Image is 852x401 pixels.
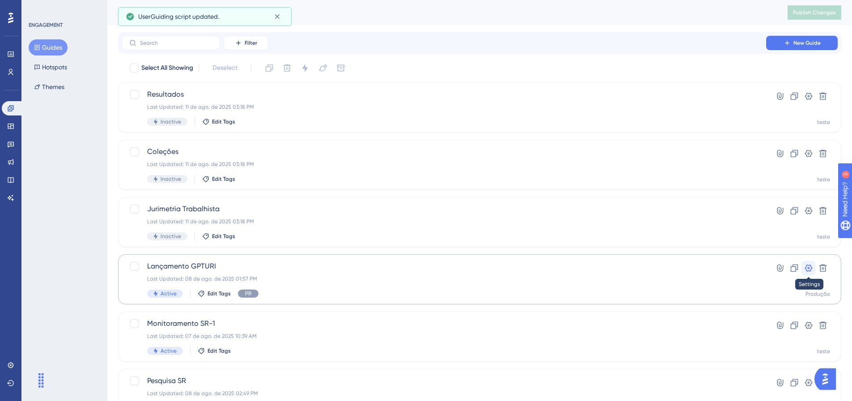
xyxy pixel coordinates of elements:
span: Publish Changes [793,9,836,16]
span: Inactive [161,118,181,125]
div: Arrastar [34,367,48,394]
div: teste [817,176,830,183]
input: Search [140,40,212,46]
div: ENGAGEMENT [29,21,63,29]
span: Edit Tags [208,347,231,354]
button: Edit Tags [198,347,231,354]
span: Active [161,347,177,354]
div: 3 [62,4,65,12]
button: Deselect [204,60,246,76]
div: Last Updated: 11 de ago. de 2025 03:18 PM [147,161,741,168]
div: Last Updated: 08 de ago. de 2025 02:49 PM [147,390,741,397]
button: Edit Tags [198,290,231,297]
div: Last Updated: 11 de ago. de 2025 03:18 PM [147,103,741,111]
span: Inactive [161,175,181,183]
button: Guides [29,39,68,55]
span: Select All Showing [141,63,193,73]
span: New Guide [793,39,821,47]
div: Produção [805,290,830,298]
span: Resultados [147,89,741,100]
span: Edit Tags [212,175,235,183]
div: Last Updated: 08 de ago. de 2025 01:57 PM [147,275,741,282]
span: Inactive [161,233,181,240]
button: Hotspots [29,59,72,75]
span: Pesquisa SR [147,375,741,386]
span: PR [245,290,251,297]
button: Publish Changes [788,5,841,20]
span: Lançamento GPTURI [147,261,741,272]
span: Coleções [147,146,741,157]
div: Last Updated: 11 de ago. de 2025 03:18 PM [147,218,741,225]
iframe: UserGuiding AI Assistant Launcher [814,366,841,392]
button: Edit Tags [202,233,235,240]
button: New Guide [766,36,838,50]
button: Edit Tags [202,175,235,183]
span: Edit Tags [208,290,231,297]
button: Filter [224,36,268,50]
div: Guides [118,6,765,19]
div: teste [817,348,830,355]
span: Jurimetria Trabalhista [147,204,741,214]
span: Monitoramento SR-1 [147,318,741,329]
div: teste [817,119,830,126]
div: teste [817,233,830,240]
span: Edit Tags [212,233,235,240]
span: Need Help? [21,2,56,13]
span: Deselect [212,63,237,73]
span: Filter [245,39,257,47]
div: Last Updated: 07 de ago. de 2025 10:39 AM [147,333,741,340]
span: Edit Tags [212,118,235,125]
span: UserGuiding script updated. [138,11,219,22]
button: Themes [29,79,70,95]
span: Active [161,290,177,297]
button: Edit Tags [202,118,235,125]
